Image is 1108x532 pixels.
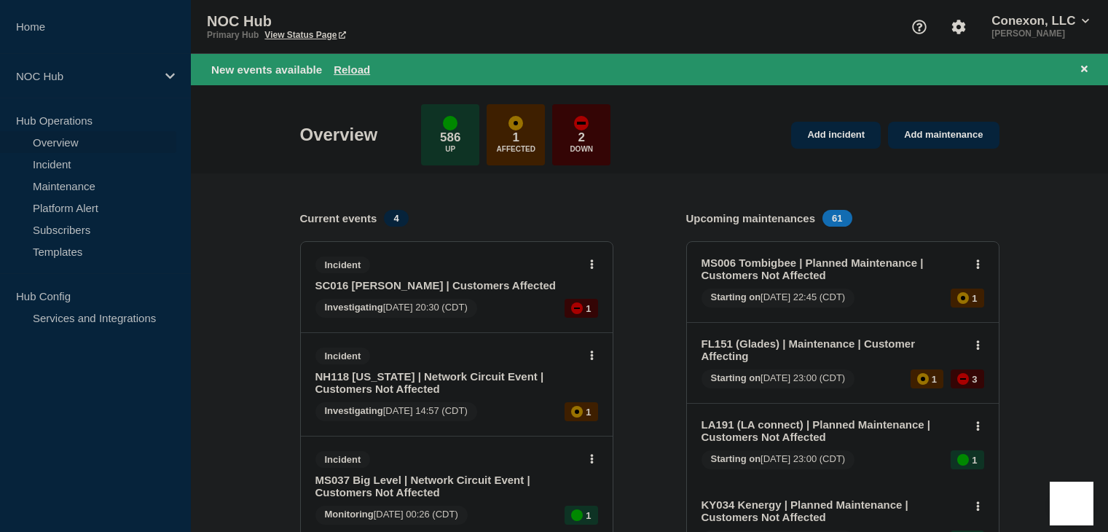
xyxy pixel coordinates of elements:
p: NOC Hub [207,13,498,30]
span: Investigating [325,405,383,416]
a: MS006 Tombigbee | Planned Maintenance | Customers Not Affected [702,257,964,281]
p: 1 [586,407,591,418]
iframe: Help Scout Beacon - Open [1050,482,1093,525]
a: Add maintenance [888,122,999,149]
a: NH118 [US_STATE] | Network Circuit Event | Customers Not Affected [315,370,578,395]
span: Incident [315,348,371,364]
span: 61 [822,210,852,227]
span: Incident [315,451,371,468]
h4: Current events [300,212,377,224]
span: [DATE] 20:30 (CDT) [315,299,477,318]
div: affected [957,292,969,304]
span: [DATE] 23:00 (CDT) [702,450,855,469]
span: Monitoring [325,509,374,520]
p: 1 [586,510,591,521]
span: [DATE] 00:26 (CDT) [315,506,468,525]
span: Starting on [711,453,761,464]
div: up [571,509,583,521]
p: Down [570,145,593,153]
span: 4 [384,210,408,227]
p: Primary Hub [207,30,259,40]
p: NOC Hub [16,70,156,82]
p: 1 [972,293,977,304]
p: 1 [513,130,519,145]
a: View Status Page [264,30,345,40]
div: up [957,454,969,466]
button: Reload [334,63,370,76]
div: affected [508,116,523,130]
div: up [443,116,457,130]
p: 2 [578,130,585,145]
p: 1 [972,455,977,466]
div: down [957,373,969,385]
p: 3 [972,374,977,385]
a: SC016 [PERSON_NAME] | Customers Affected [315,279,578,292]
div: down [574,116,589,130]
button: Support [904,12,935,42]
p: 1 [932,374,937,385]
span: Incident [315,257,371,273]
a: LA191 (LA connect) | Planned Maintenance | Customers Not Affected [702,418,964,443]
button: Account settings [943,12,974,42]
a: Add incident [791,122,881,149]
div: affected [571,406,583,418]
h1: Overview [300,125,378,145]
p: Affected [497,145,535,153]
a: FL151 (Glades) | Maintenance | Customer Affecting [702,337,964,362]
span: New events available [211,63,322,76]
span: [DATE] 22:45 (CDT) [702,289,855,308]
a: MS037 Big Level | Network Circuit Event | Customers Not Affected [315,474,578,498]
span: Starting on [711,372,761,383]
a: KY034 Kenergy | Planned Maintenance | Customers Not Affected [702,498,964,523]
p: 586 [440,130,460,145]
button: Conexon, LLC [989,14,1092,28]
span: Investigating [325,302,383,313]
span: [DATE] 23:00 (CDT) [702,369,855,388]
p: 1 [586,303,591,314]
p: [PERSON_NAME] [989,28,1092,39]
div: affected [917,373,929,385]
p: Up [445,145,455,153]
span: [DATE] 14:57 (CDT) [315,402,477,421]
div: down [571,302,583,314]
span: Starting on [711,292,761,302]
h4: Upcoming maintenances [686,212,816,224]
